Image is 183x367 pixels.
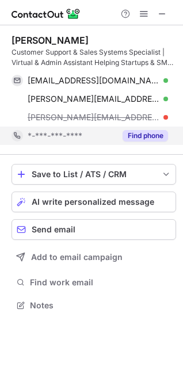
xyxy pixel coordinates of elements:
div: Save to List / ATS / CRM [32,170,156,179]
div: Customer Support & Sales Systems Specialist | Virtual & Admin Assistant Helping Startups & SMEs I... [12,47,176,68]
span: Add to email campaign [31,253,123,262]
button: Add to email campaign [12,247,176,267]
span: Find work email [30,277,171,288]
span: Notes [30,300,171,311]
button: save-profile-one-click [12,164,176,185]
button: Send email [12,219,176,240]
span: Send email [32,225,75,234]
span: AI write personalized message [32,197,154,207]
img: ContactOut v5.3.10 [12,7,81,21]
span: [PERSON_NAME][EMAIL_ADDRESS][DOMAIN_NAME] [28,112,159,123]
button: AI write personalized message [12,192,176,212]
button: Notes [12,297,176,314]
span: [PERSON_NAME][EMAIL_ADDRESS][DOMAIN_NAME] [28,94,159,104]
span: [EMAIL_ADDRESS][DOMAIN_NAME] [28,75,159,86]
div: [PERSON_NAME] [12,35,89,46]
button: Reveal Button [123,130,168,142]
button: Find work email [12,274,176,290]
